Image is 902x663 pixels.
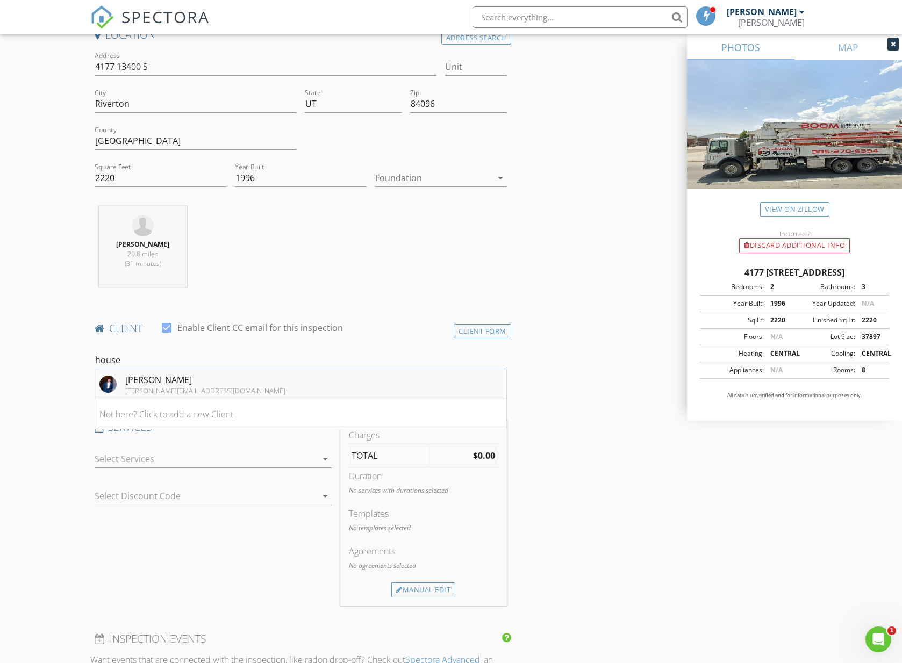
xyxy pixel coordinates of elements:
[862,299,874,308] span: N/A
[349,429,498,442] div: Charges
[703,332,764,342] div: Floors:
[125,373,285,386] div: [PERSON_NAME]
[764,349,794,358] div: CENTRAL
[95,351,507,369] input: Search for a Client
[441,31,511,45] div: Address Search
[95,632,507,646] h4: INSPECTION EVENTS
[794,365,855,375] div: Rooms:
[349,561,498,571] p: No agreements selected
[687,229,902,238] div: Incorrect?
[700,266,889,279] div: 4177 [STREET_ADDRESS]
[794,332,855,342] div: Lot Size:
[349,470,498,482] div: Duration
[349,545,498,558] div: Agreements
[319,452,332,465] i: arrow_drop_down
[855,365,886,375] div: 8
[739,238,850,253] div: Discard Additional info
[177,322,343,333] label: Enable Client CC email for this inspection
[764,299,794,308] div: 1996
[473,450,495,462] strong: $0.00
[349,446,428,465] td: TOTAL
[494,171,507,184] i: arrow_drop_down
[703,282,764,292] div: Bedrooms:
[95,28,507,42] h4: Location
[770,332,783,341] span: N/A
[99,376,117,393] img: 543a1609.jpg
[349,523,498,533] p: No templates selected
[764,282,794,292] div: 2
[125,386,285,395] div: [PERSON_NAME][EMAIL_ADDRESS][DOMAIN_NAME]
[703,365,764,375] div: Appliances:
[687,60,902,215] img: streetview
[349,507,498,520] div: Templates
[855,349,886,358] div: CENTRAL
[855,282,886,292] div: 3
[703,299,764,308] div: Year Built:
[454,324,511,338] div: Client Form
[473,6,688,28] input: Search everything...
[95,399,506,429] li: Not here? Click to add a new Client
[855,315,886,325] div: 2220
[887,626,896,635] span: 1
[794,349,855,358] div: Cooling:
[349,486,498,495] p: No services with durations selected
[687,34,794,60] a: PHOTOS
[90,15,210,37] a: SPECTORA
[132,215,154,236] img: default-user-f0147aede5fd5fa78ca7ade42f37bd4542148d508eef1c3d3ea960f66861d68b.jpg
[738,17,805,28] div: Chris Hutchens
[391,582,455,597] div: Manual Edit
[794,34,902,60] a: MAP
[794,282,855,292] div: Bathrooms:
[700,392,889,399] p: All data is unverified and for informational purposes only.
[855,332,886,342] div: 37897
[116,240,169,249] strong: [PERSON_NAME]
[121,5,210,28] span: SPECTORA
[727,6,797,17] div: [PERSON_NAME]
[95,321,507,335] h4: client
[794,315,855,325] div: Finished Sq Ft:
[703,315,764,325] div: Sq Ft:
[764,315,794,325] div: 2220
[865,626,891,652] iframe: Intercom live chat
[319,489,332,502] i: arrow_drop_down
[794,299,855,308] div: Year Updated:
[90,5,114,29] img: The Best Home Inspection Software - Spectora
[127,249,158,258] span: 20.8 miles
[770,365,783,374] span: N/A
[760,202,829,217] a: View on Zillow
[125,259,161,268] span: (31 minutes)
[703,349,764,358] div: Heating:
